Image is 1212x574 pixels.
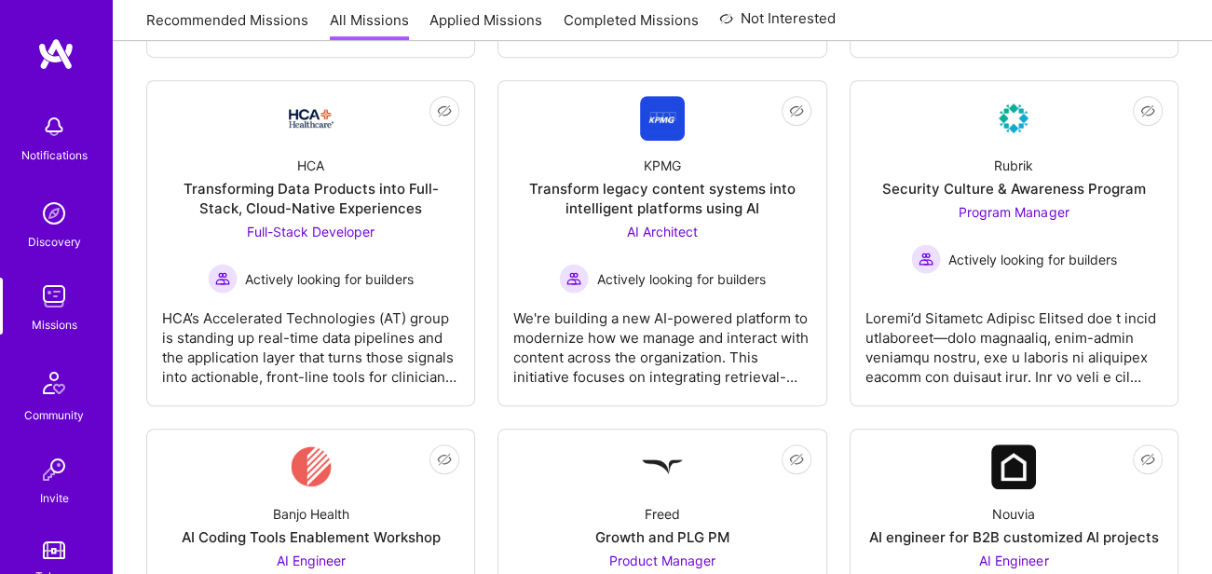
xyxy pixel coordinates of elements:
img: discovery [35,195,73,232]
a: Company LogoKPMGTransform legacy content systems into intelligent platforms using AIAI Architect ... [513,96,810,390]
span: Product Manager [609,553,715,568]
div: We're building a new AI-powered platform to modernize how we manage and interact with content acr... [513,294,810,387]
img: tokens [43,541,65,559]
div: Missions [32,315,77,335]
span: Full-Stack Developer [247,224,374,239]
span: Actively looking for builders [245,269,414,289]
i: icon EyeClosed [437,452,452,467]
div: Notifications [21,145,88,165]
div: HCA [297,156,324,175]
div: AI engineer for B2B customized AI projects [869,527,1158,547]
a: Recommended Missions [146,10,308,41]
span: Actively looking for builders [948,250,1117,269]
a: Not Interested [719,7,836,41]
img: teamwork [35,278,73,315]
img: Community [32,361,76,405]
span: AI Engineer [277,553,346,568]
div: Growth and PLG PM [595,527,729,547]
div: Nouvia [992,504,1035,524]
img: bell [35,108,73,145]
div: Banjo Health [273,504,349,524]
img: Company Logo [289,109,334,128]
img: Actively looking for builders [559,264,589,294]
span: AI Engineer [979,553,1048,568]
img: Actively looking for builders [208,264,238,294]
a: Completed Missions [564,10,699,41]
img: Company Logo [640,96,685,141]
a: All Missions [330,10,409,41]
div: HCA’s Accelerated Technologies (AT) group is standing up real-time data pipelines and the applica... [162,294,459,387]
div: Freed [645,504,680,524]
div: Transform legacy content systems into intelligent platforms using AI [513,179,810,218]
img: Company Logo [291,444,332,489]
div: Community [24,405,84,425]
i: icon EyeClosed [437,103,452,118]
div: AI Coding Tools Enablement Workshop [182,527,441,547]
img: Company Logo [991,444,1036,489]
span: AI Architect [627,224,698,239]
div: Loremi’d Sitametc Adipisc Elitsed doe t incid utlaboreet—dolo magnaaliq, enim-admin veniamqu nost... [865,294,1163,387]
a: Company LogoHCATransforming Data Products into Full-Stack, Cloud-Native ExperiencesFull-Stack Dev... [162,96,459,390]
div: KPMG [644,156,681,175]
img: logo [37,37,75,71]
span: Actively looking for builders [596,269,765,289]
img: Actively looking for builders [911,244,941,274]
i: icon EyeClosed [789,452,804,467]
div: Invite [40,488,69,508]
a: Applied Missions [429,10,542,41]
div: Rubrik [994,156,1033,175]
a: Company LogoRubrikSecurity Culture & Awareness ProgramProgram Manager Actively looking for builde... [865,96,1163,390]
img: Company Logo [640,444,685,489]
div: Security Culture & Awareness Program [882,179,1146,198]
i: icon EyeClosed [1140,103,1155,118]
i: icon EyeClosed [1140,452,1155,467]
i: icon EyeClosed [789,103,804,118]
div: Discovery [28,232,81,252]
div: Transforming Data Products into Full-Stack, Cloud-Native Experiences [162,179,459,218]
span: Program Manager [959,204,1069,220]
img: Invite [35,451,73,488]
img: Company Logo [991,96,1036,141]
